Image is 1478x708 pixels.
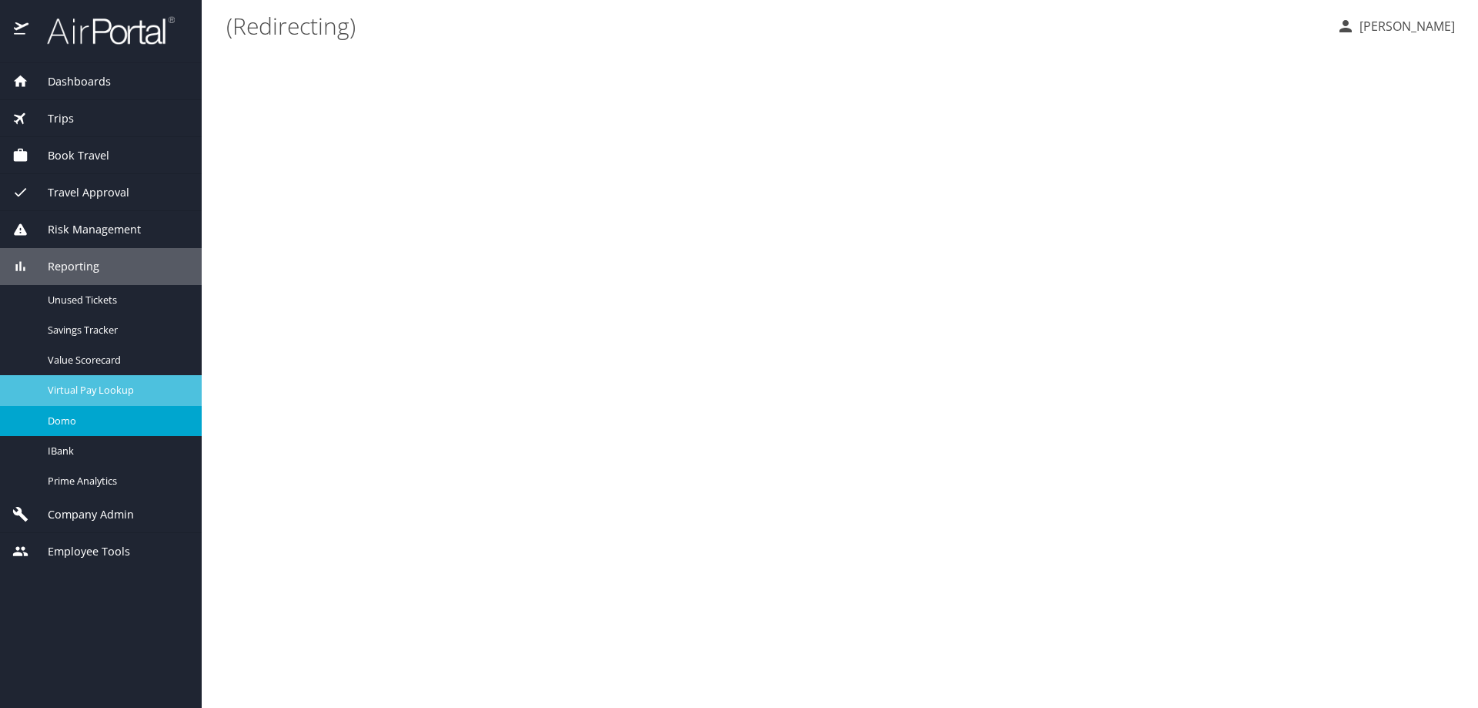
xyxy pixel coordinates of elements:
[28,110,74,127] span: Trips
[48,383,183,398] span: Virtual Pay Lookup
[14,15,30,45] img: icon-airportal.png
[28,73,111,90] span: Dashboards
[48,353,183,367] span: Value Scorecard
[28,258,99,275] span: Reporting
[28,506,134,523] span: Company Admin
[28,543,130,560] span: Employee Tools
[48,293,183,307] span: Unused Tickets
[1330,12,1461,40] button: [PERSON_NAME]
[28,184,129,201] span: Travel Approval
[226,2,1324,49] h1: (Redirecting)
[48,474,183,488] span: Prime Analytics
[48,414,183,428] span: Domo
[28,221,141,238] span: Risk Management
[28,147,109,164] span: Book Travel
[48,323,183,337] span: Savings Tracker
[30,15,175,45] img: airportal-logo.png
[48,444,183,458] span: IBank
[1355,17,1455,35] p: [PERSON_NAME]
